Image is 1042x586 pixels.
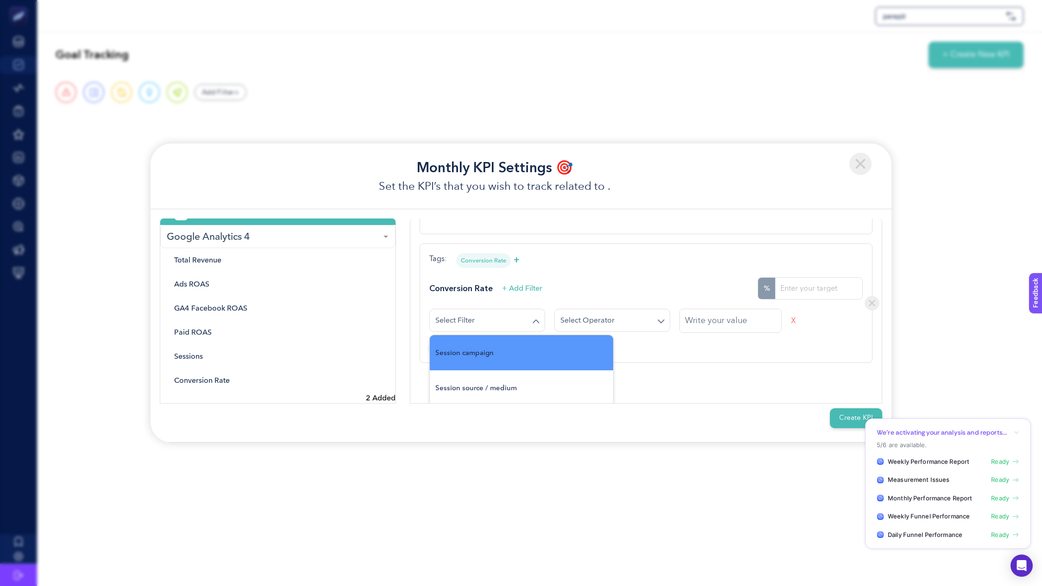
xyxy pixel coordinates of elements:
[461,256,506,265] label: Conversion Rate
[830,408,882,428] button: Create KPI
[849,153,872,175] img: Close
[791,309,796,333] button: X
[680,309,781,332] input: Write your value
[877,441,1019,449] p: 5/6 are available.
[6,3,35,10] span: Feedback
[366,393,395,404] span: 2 Added
[174,255,221,266] span: Total Revenue
[888,494,972,503] span: Monthly Performance Report
[160,178,830,195] h3: Set the KPI’s that you wish to track related to .
[991,475,1009,485] span: Ready
[888,530,962,540] span: Daily Funnel Performance
[160,157,830,178] h1: Monthly KPI Settings 🎯
[560,316,654,324] input: Search for option
[174,351,203,362] span: Sessions
[429,309,545,332] div: Search for option
[991,457,1019,467] a: Ready
[429,253,447,268] h4: Tags:
[435,316,529,324] input: Search for option
[658,319,665,324] img: dropdown-indicator
[174,279,209,290] span: Ads ROAS
[758,278,775,299] label: %
[533,319,540,324] img: dropdown-indicator
[174,327,212,338] span: Paid ROAS
[775,278,862,299] input: Enter your target
[888,457,969,467] span: Weekly Performance Report
[888,475,949,485] span: Measurement Issues
[174,303,247,314] span: GA4 Facebook ROAS
[174,375,230,386] span: Conversion Rate
[991,494,1019,503] a: Ready
[991,530,1009,540] span: Ready
[502,283,542,294] span: + Add Filter
[865,296,879,311] img: Close
[1011,555,1033,577] div: Open Intercom Messenger
[514,253,520,268] label: +
[877,428,1007,437] p: We’re activating your analysis and reports...
[429,282,493,295] span: Conversion Rate
[554,309,670,332] div: Search for option
[888,512,970,521] span: Weekly Funnel Performance
[991,457,1009,467] span: Ready
[991,512,1019,521] a: Ready
[164,232,377,241] span: Google Analytics 4
[991,530,1019,540] a: Ready
[991,475,1019,485] a: Ready
[991,512,1009,521] span: Ready
[991,494,1009,503] span: Ready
